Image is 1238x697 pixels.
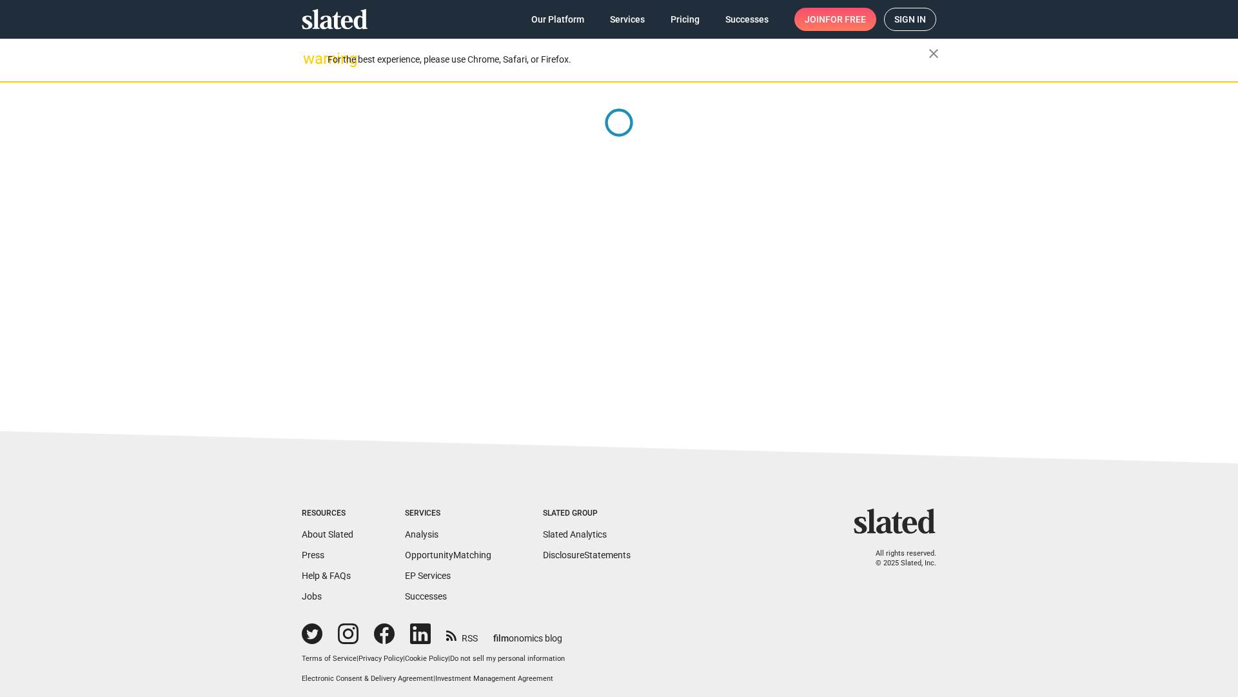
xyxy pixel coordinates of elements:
[794,8,876,31] a: Joinfor free
[357,654,359,663] span: |
[894,8,926,30] span: Sign in
[715,8,779,31] a: Successes
[302,529,353,540] a: About Slated
[446,625,478,645] a: RSS
[600,8,655,31] a: Services
[543,529,607,540] a: Slated Analytics
[610,8,645,31] span: Services
[302,654,357,663] a: Terms of Service
[405,529,438,540] a: Analysis
[660,8,710,31] a: Pricing
[671,8,700,31] span: Pricing
[405,509,491,519] div: Services
[531,8,584,31] span: Our Platform
[825,8,866,31] span: for free
[805,8,866,31] span: Join
[302,509,353,519] div: Resources
[435,674,553,683] a: Investment Management Agreement
[543,550,631,560] a: DisclosureStatements
[521,8,594,31] a: Our Platform
[328,51,928,68] div: For the best experience, please use Chrome, Safari, or Firefox.
[302,591,322,601] a: Jobs
[405,591,447,601] a: Successes
[403,654,405,663] span: |
[884,8,936,31] a: Sign in
[543,509,631,519] div: Slated Group
[725,8,769,31] span: Successes
[302,674,433,683] a: Electronic Consent & Delivery Agreement
[405,571,451,581] a: EP Services
[405,654,448,663] a: Cookie Policy
[405,550,491,560] a: OpportunityMatching
[302,550,324,560] a: Press
[302,571,351,581] a: Help & FAQs
[448,654,450,663] span: |
[926,46,941,61] mat-icon: close
[433,674,435,683] span: |
[493,633,509,643] span: film
[862,549,936,568] p: All rights reserved. © 2025 Slated, Inc.
[303,51,319,66] mat-icon: warning
[359,654,403,663] a: Privacy Policy
[493,622,562,645] a: filmonomics blog
[450,654,565,664] button: Do not sell my personal information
